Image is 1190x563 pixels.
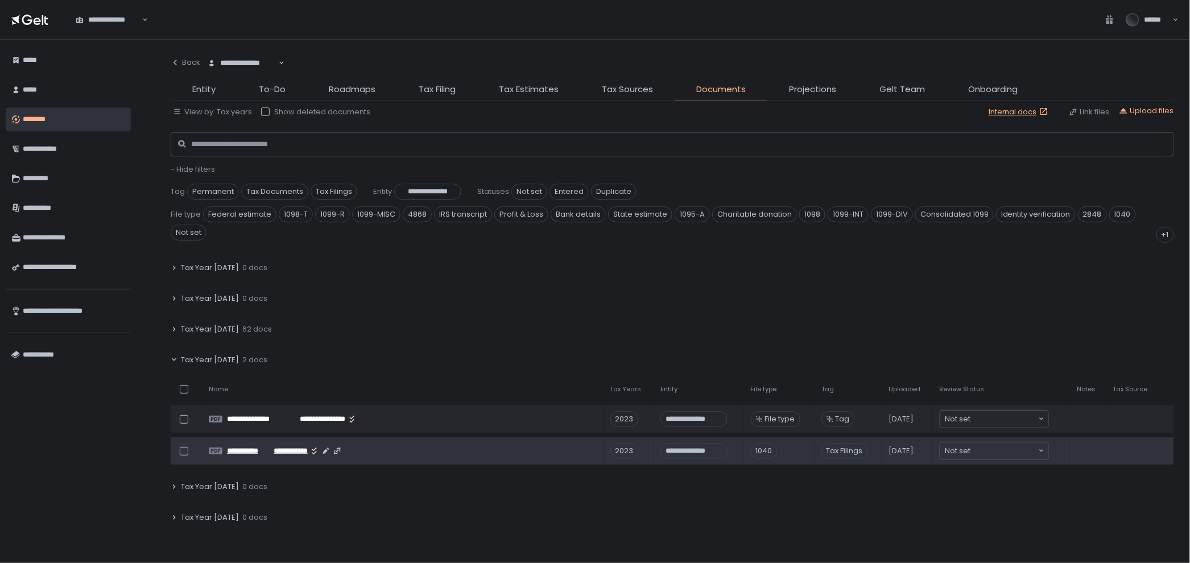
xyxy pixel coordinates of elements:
[610,443,639,459] div: 2023
[1113,385,1148,394] span: Tax Source
[940,442,1048,459] div: Search for option
[968,83,1018,96] span: Onboarding
[173,107,252,117] button: View by: Tax years
[242,512,267,523] span: 0 docs
[242,324,272,334] span: 62 docs
[259,83,286,96] span: To-Do
[1078,206,1107,222] span: 2848
[828,206,869,222] span: 1099-INT
[181,482,239,492] span: Tax Year [DATE]
[915,206,994,222] span: Consolidated 1099
[494,206,548,222] span: Profit & Loss
[675,206,710,222] span: 1095-A
[187,184,239,200] span: Permanent
[329,83,375,96] span: Roadmaps
[821,443,868,459] span: Tax Filings
[971,413,1038,425] input: Search for option
[610,411,639,427] div: 2023
[660,385,677,394] span: Entity
[419,83,456,96] span: Tax Filing
[608,206,672,222] span: State estimate
[279,206,313,222] span: 1098-T
[945,413,971,425] span: Not set
[242,355,267,365] span: 2 docs
[181,324,239,334] span: Tax Year [DATE]
[879,83,925,96] span: Gelt Team
[765,414,795,424] span: File type
[591,184,637,200] span: Duplicate
[751,385,777,394] span: File type
[712,206,797,222] span: Charitable donation
[610,385,642,394] span: Tax Years
[602,83,653,96] span: Tax Sources
[1109,206,1136,222] span: 1040
[989,107,1051,117] a: Internal docs
[241,184,308,200] span: Tax Documents
[181,293,239,304] span: Tax Year [DATE]
[242,482,267,492] span: 0 docs
[68,7,148,31] div: Search for option
[889,385,920,394] span: Uploaded
[940,411,1048,428] div: Search for option
[203,206,276,222] span: Federal estimate
[192,83,216,96] span: Entity
[434,206,492,222] span: IRS transcript
[1156,227,1174,243] div: +1
[696,83,746,96] span: Documents
[499,83,559,96] span: Tax Estimates
[141,14,141,26] input: Search for option
[311,184,357,200] span: Tax Filings
[315,206,350,222] span: 1099-R
[889,446,914,456] span: [DATE]
[1069,107,1110,117] button: Link files
[789,83,836,96] span: Projections
[945,445,971,457] span: Not set
[477,187,509,197] span: Statuses
[242,293,267,304] span: 0 docs
[799,206,825,222] span: 1098
[171,51,200,74] button: Back
[751,443,778,459] div: 1040
[200,51,284,75] div: Search for option
[209,385,228,394] span: Name
[889,414,914,424] span: [DATE]
[352,206,400,222] span: 1099-MISC
[940,385,985,394] span: Review Status
[1077,385,1096,394] span: Notes
[403,206,432,222] span: 4868
[821,385,834,394] span: Tag
[971,445,1038,457] input: Search for option
[871,206,913,222] span: 1099-DIV
[549,184,589,200] span: Entered
[181,512,239,523] span: Tax Year [DATE]
[242,263,267,273] span: 0 docs
[996,206,1076,222] span: Identity verification
[171,187,185,197] span: Tag
[373,187,392,197] span: Entity
[511,184,547,200] span: Not set
[1119,106,1174,116] button: Upload files
[181,263,239,273] span: Tax Year [DATE]
[171,225,206,241] span: Not set
[551,206,606,222] span: Bank details
[171,57,200,68] div: Back
[277,57,278,69] input: Search for option
[171,209,201,220] span: File type
[181,355,239,365] span: Tax Year [DATE]
[836,414,850,424] span: Tag
[171,164,215,175] button: - Hide filters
